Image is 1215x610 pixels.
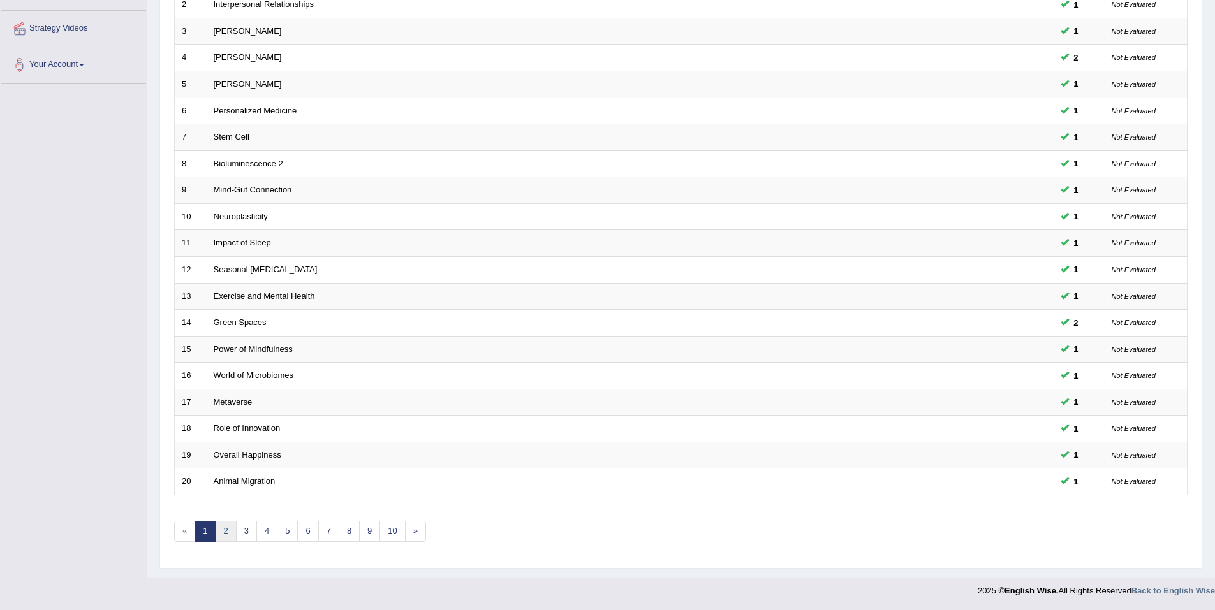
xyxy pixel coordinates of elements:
[175,71,207,98] td: 5
[1112,160,1156,168] small: Not Evaluated
[1069,448,1084,461] span: You can still take this question
[214,212,268,221] a: Neuroplasticity
[1112,186,1156,194] small: Not Evaluated
[297,521,318,542] a: 6
[1069,77,1084,91] span: You can still take this question
[174,521,195,542] span: «
[1,47,146,79] a: Your Account
[1069,131,1084,144] span: You can still take this question
[1069,157,1084,170] span: You can still take this question
[1069,395,1084,409] span: You can still take this question
[1112,477,1156,485] small: Not Evaluated
[175,124,207,151] td: 7
[1069,342,1084,356] span: You can still take this question
[1112,398,1156,406] small: Not Evaluated
[1112,213,1156,221] small: Not Evaluated
[175,150,207,177] td: 8
[175,336,207,363] td: 15
[1,11,146,43] a: Strategy Videos
[1069,475,1084,488] span: You can still take this question
[175,98,207,124] td: 6
[359,521,380,542] a: 9
[214,132,249,142] a: Stem Cell
[195,521,216,542] a: 1
[1069,210,1084,223] span: You can still take this question
[175,230,207,257] td: 11
[1112,54,1156,61] small: Not Evaluated
[214,159,283,168] a: Bioluminescence 2
[1069,289,1084,303] span: You can still take this question
[1069,51,1084,64] span: You can still take this question
[1131,586,1215,595] a: Back to English Wise
[175,203,207,230] td: 10
[214,106,297,115] a: Personalized Medicine
[1112,266,1156,273] small: Not Evaluated
[175,363,207,389] td: 16
[175,18,207,45] td: 3
[1069,236,1084,250] span: You can still take this question
[339,521,360,542] a: 8
[1112,293,1156,300] small: Not Evaluated
[1069,184,1084,197] span: You can still take this question
[214,370,293,380] a: World of Microbiomes
[1069,24,1084,38] span: You can still take this question
[1112,133,1156,141] small: Not Evaluated
[1112,80,1156,88] small: Not Evaluated
[214,26,282,36] a: [PERSON_NAME]
[175,389,207,416] td: 17
[1069,263,1084,276] span: You can still take this question
[214,265,318,274] a: Seasonal [MEDICAL_DATA]
[1069,369,1084,382] span: You can still take this question
[215,521,236,542] a: 2
[214,344,293,354] a: Power of Mindfulness
[1112,107,1156,115] small: Not Evaluated
[1112,345,1156,353] small: Not Evaluated
[236,521,257,542] a: 3
[214,450,281,460] a: Overall Happiness
[1069,104,1084,117] span: You can still take this question
[379,521,405,542] a: 10
[214,79,282,89] a: [PERSON_NAME]
[214,423,281,433] a: Role of Innovation
[214,52,282,62] a: [PERSON_NAME]
[1112,1,1156,8] small: Not Evaluated
[214,291,315,301] a: Exercise and Mental Health
[405,521,426,542] a: »
[214,397,253,407] a: Metaverse
[277,521,298,542] a: 5
[978,578,1215,597] div: 2025 © All Rights Reserved
[1112,27,1156,35] small: Not Evaluated
[1112,239,1156,247] small: Not Evaluated
[1112,372,1156,379] small: Not Evaluated
[1112,319,1156,326] small: Not Evaluated
[1112,425,1156,432] small: Not Evaluated
[175,177,207,204] td: 9
[318,521,339,542] a: 7
[214,317,267,327] a: Green Spaces
[214,238,271,247] a: Impact of Sleep
[175,442,207,468] td: 19
[175,283,207,310] td: 13
[214,476,276,486] a: Animal Migration
[1069,422,1084,435] span: You can still take this question
[1069,316,1084,330] span: You can still take this question
[175,416,207,442] td: 18
[1112,451,1156,459] small: Not Evaluated
[175,256,207,283] td: 12
[175,468,207,495] td: 20
[214,185,292,194] a: Mind-Gut Connection
[256,521,277,542] a: 4
[1005,586,1058,595] strong: English Wise.
[175,310,207,337] td: 14
[175,45,207,71] td: 4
